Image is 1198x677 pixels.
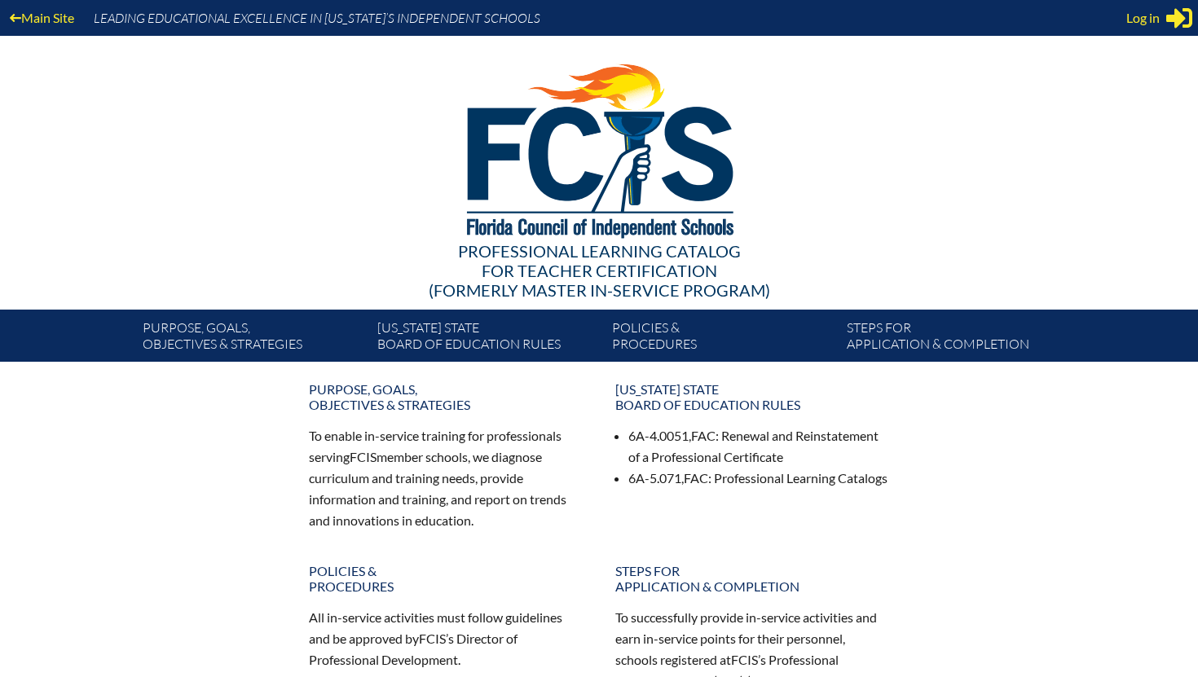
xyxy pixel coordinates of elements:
span: FAC [684,470,708,486]
a: Policies &Procedures [299,556,592,600]
a: Purpose, goals,objectives & strategies [136,316,371,362]
a: Purpose, goals,objectives & strategies [299,375,592,419]
a: Steps forapplication & completion [840,316,1075,362]
span: FAC [691,428,716,443]
a: Steps forapplication & completion [606,556,899,600]
a: Policies &Procedures [606,316,840,362]
span: Log in [1126,8,1160,28]
span: FCIS [419,631,446,646]
span: FCIS [731,652,758,667]
a: Main Site [3,7,81,29]
a: [US_STATE] StateBoard of Education rules [371,316,606,362]
span: for Teacher Certification [482,261,717,280]
p: To enable in-service training for professionals serving member schools, we diagnose curriculum an... [309,425,583,530]
img: FCISlogo221.eps [431,36,768,258]
div: Professional Learning Catalog (formerly Master In-service Program) [130,241,1068,300]
li: 6A-5.071, : Professional Learning Catalogs [628,468,889,489]
svg: Sign in or register [1166,5,1192,31]
span: FCIS [350,449,377,464]
a: [US_STATE] StateBoard of Education rules [606,375,899,419]
li: 6A-4.0051, : Renewal and Reinstatement of a Professional Certificate [628,425,889,468]
p: All in-service activities must follow guidelines and be approved by ’s Director of Professional D... [309,607,583,670]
